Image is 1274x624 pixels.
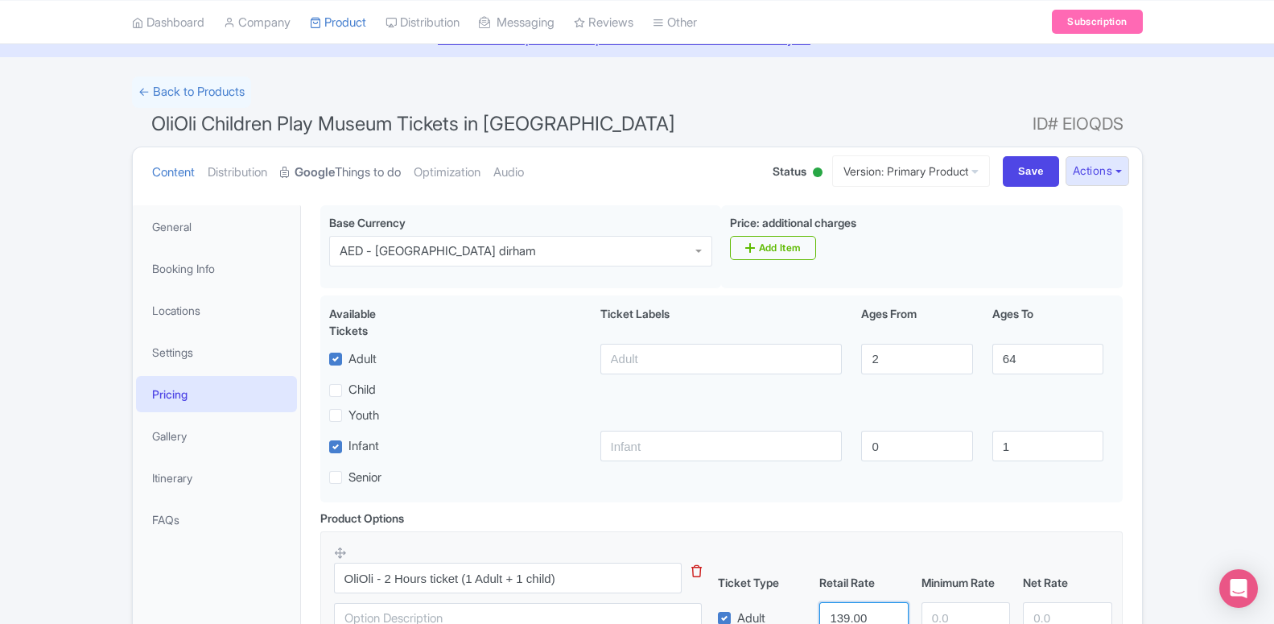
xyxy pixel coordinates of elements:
[600,344,843,374] input: Adult
[320,510,404,527] div: Product Options
[329,216,406,229] span: Base Currency
[329,305,416,339] div: Available Tickets
[136,292,297,329] a: Locations
[711,574,813,591] div: Ticket Type
[591,305,852,339] div: Ticket Labels
[832,155,990,187] a: Version: Primary Product
[493,147,524,198] a: Audio
[1052,10,1142,34] a: Subscription
[136,418,297,454] a: Gallery
[132,76,251,108] a: ← Back to Products
[136,250,297,287] a: Booking Info
[851,305,982,339] div: Ages From
[730,214,856,231] label: Price: additional charges
[348,469,381,487] label: Senior
[773,163,806,180] span: Status
[1033,108,1124,140] span: ID# EIOQDS
[348,381,376,399] label: Child
[348,350,377,369] label: Adult
[983,305,1113,339] div: Ages To
[334,563,682,593] input: Option Name
[1219,569,1258,608] div: Open Intercom Messenger
[340,244,536,258] div: AED - [GEOGRAPHIC_DATA] dirham
[915,574,1016,591] div: Minimum Rate
[136,376,297,412] a: Pricing
[295,163,335,182] strong: Google
[280,147,401,198] a: GoogleThings to do
[136,334,297,370] a: Settings
[208,147,267,198] a: Distribution
[136,460,297,496] a: Itinerary
[348,407,379,425] label: Youth
[600,431,843,461] input: Infant
[810,161,826,186] div: Active
[151,112,675,135] span: OliOli Children Play Museum Tickets in [GEOGRAPHIC_DATA]
[1003,156,1059,187] input: Save
[813,574,914,591] div: Retail Rate
[348,437,379,456] label: Infant
[136,502,297,538] a: FAQs
[1066,156,1129,186] button: Actions
[414,147,480,198] a: Optimization
[1016,574,1118,591] div: Net Rate
[730,236,816,260] a: Add Item
[152,147,195,198] a: Content
[136,209,297,245] a: General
